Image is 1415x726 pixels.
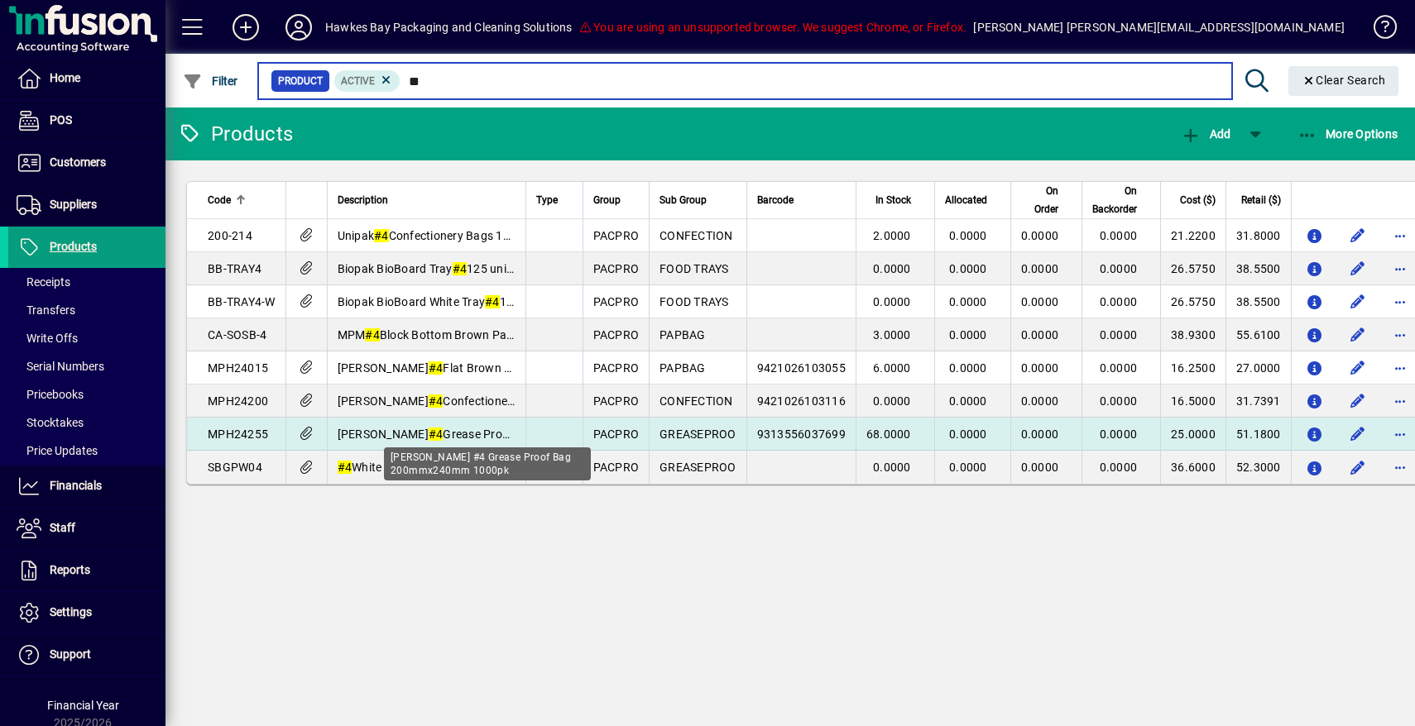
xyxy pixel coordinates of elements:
[8,508,165,549] a: Staff
[1297,127,1398,141] span: More Options
[338,191,388,209] span: Description
[1288,66,1399,96] button: Clear
[8,58,165,99] a: Home
[374,229,389,242] em: #4
[208,295,276,308] span: BB-TRAY4-W
[873,361,911,375] span: 6.0000
[873,328,911,342] span: 3.0000
[50,521,75,534] span: Staff
[949,461,987,474] span: 0.0000
[178,121,293,147] div: Products
[208,394,268,408] span: MPH24200
[1226,219,1291,252] td: 31.8000
[593,262,640,275] span: PACPRO
[593,229,640,242] span: PACPRO
[272,12,325,42] button: Profile
[429,361,444,375] em: #4
[8,380,165,408] a: Pricebooks
[873,461,911,474] span: 0.0000
[1226,451,1291,484] td: 52.3000
[1092,182,1137,218] span: On Backorder
[8,592,165,633] a: Settings
[208,262,261,275] span: BB-TRAY4
[593,394,640,408] span: PACPRO
[338,461,353,474] em: #4
[593,191,621,209] span: Group
[660,262,729,275] span: FOOD TRAYS
[1345,222,1371,249] button: Edit
[1160,384,1226,418] td: 16.5000
[17,360,104,373] span: Serial Numbers
[8,437,165,465] a: Price Updates
[179,66,242,96] button: Filter
[50,240,97,253] span: Products
[1177,119,1235,149] button: Add
[593,427,640,441] span: PACPRO
[1345,256,1371,282] button: Edit
[338,229,588,242] span: Unipak Confectionery Bags 1000 units per pk
[208,427,268,441] span: MPH24255
[660,427,736,441] span: GREASEPROO
[8,100,165,141] a: POS
[660,191,736,209] div: Sub Group
[8,142,165,184] a: Customers
[8,184,165,226] a: Suppliers
[1388,222,1414,249] button: More options
[341,75,375,87] span: Active
[949,427,987,441] span: 0.0000
[873,394,911,408] span: 0.0000
[873,295,911,308] span: 0.0000
[208,461,262,474] span: SBGPW04
[47,699,119,712] span: Financial Year
[1100,262,1138,275] span: 0.0000
[1160,219,1226,252] td: 21.2200
[1021,461,1059,474] span: 0.0000
[338,295,593,308] span: Biopak BioBoard White Tray 125 units per slve
[1160,252,1226,285] td: 26.5750
[8,550,165,591] a: Reports
[593,361,640,375] span: PACPRO
[8,634,165,676] a: Support
[50,113,72,127] span: POS
[338,427,671,441] span: [PERSON_NAME] Grease Proof Bag 200mmx240mm 1000pk
[1345,355,1371,381] button: Edit
[1345,454,1371,480] button: Edit
[8,466,165,507] a: Financials
[1361,3,1394,57] a: Knowledge Base
[17,332,78,345] span: Write Offs
[17,388,84,401] span: Pricebooks
[660,361,706,375] span: PAPBAG
[873,262,911,275] span: 0.0000
[593,295,640,308] span: PACPRO
[1226,351,1291,384] td: 27.0000
[1226,384,1291,418] td: 31.7391
[1226,418,1291,451] td: 51.1800
[1021,182,1059,218] span: On Order
[1388,355,1414,381] button: More options
[384,447,591,480] div: [PERSON_NAME] #4 Grease Proof Bag 200mmx240mm 1000pk
[1021,295,1059,308] span: 0.0000
[536,191,558,209] span: Type
[338,191,516,209] div: Description
[1021,427,1059,441] span: 0.0000
[579,21,967,34] span: You are using an unsupported browser. We suggest Chrome, or Firefox.
[660,191,707,209] span: Sub Group
[945,191,1002,209] div: Allocated
[429,394,444,408] em: #4
[536,191,573,209] div: Type
[1100,427,1138,441] span: 0.0000
[50,479,102,492] span: Financials
[325,14,573,41] div: Hawkes Bay Packaging and Cleaning Solutions
[757,394,846,408] span: 9421026103116
[183,74,238,88] span: Filter
[1100,394,1138,408] span: 0.0000
[334,70,401,92] mat-chip: Activation Status: Active
[50,71,80,84] span: Home
[50,198,97,211] span: Suppliers
[1345,322,1371,348] button: Edit
[660,229,733,242] span: CONFECTION
[1100,328,1138,342] span: 0.0000
[1160,451,1226,484] td: 36.6000
[757,191,794,209] span: Barcode
[17,416,84,429] span: Stocktakes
